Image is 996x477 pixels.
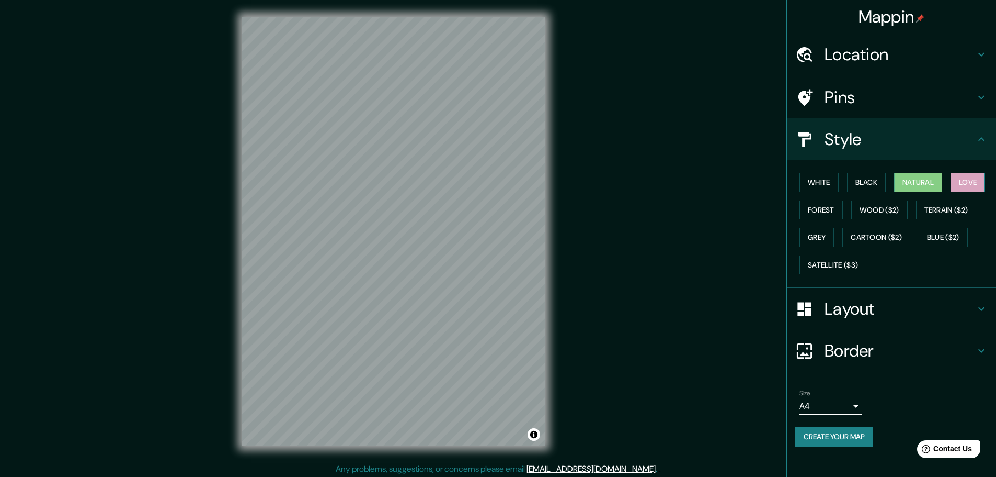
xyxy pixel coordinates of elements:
button: Satellite ($3) [799,256,866,275]
div: . [659,463,661,475]
iframe: Help widget launcher [903,436,984,465]
div: A4 [799,398,862,415]
h4: Location [825,44,975,65]
p: Any problems, suggestions, or concerns please email . [336,463,657,475]
button: Black [847,173,886,192]
button: Toggle attribution [528,428,540,441]
h4: Mappin [858,6,925,27]
button: Grey [799,228,834,247]
button: Wood ($2) [851,201,908,220]
button: White [799,173,839,192]
button: Forest [799,201,843,220]
div: Layout [787,288,996,330]
div: Style [787,118,996,160]
h4: Border [825,340,975,361]
button: Terrain ($2) [916,201,977,220]
button: Cartoon ($2) [842,228,910,247]
div: Location [787,34,996,75]
button: Love [951,173,985,192]
div: . [657,463,659,475]
button: Blue ($2) [919,228,968,247]
img: pin-icon.png [916,14,924,23]
button: Create your map [795,427,873,447]
div: Border [787,330,996,372]
h4: Layout [825,298,975,319]
div: Pins [787,76,996,118]
label: Size [799,389,810,398]
h4: Style [825,129,975,150]
canvas: Map [242,17,545,446]
a: [EMAIL_ADDRESS][DOMAIN_NAME] [526,463,656,474]
h4: Pins [825,87,975,108]
button: Natural [894,173,942,192]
